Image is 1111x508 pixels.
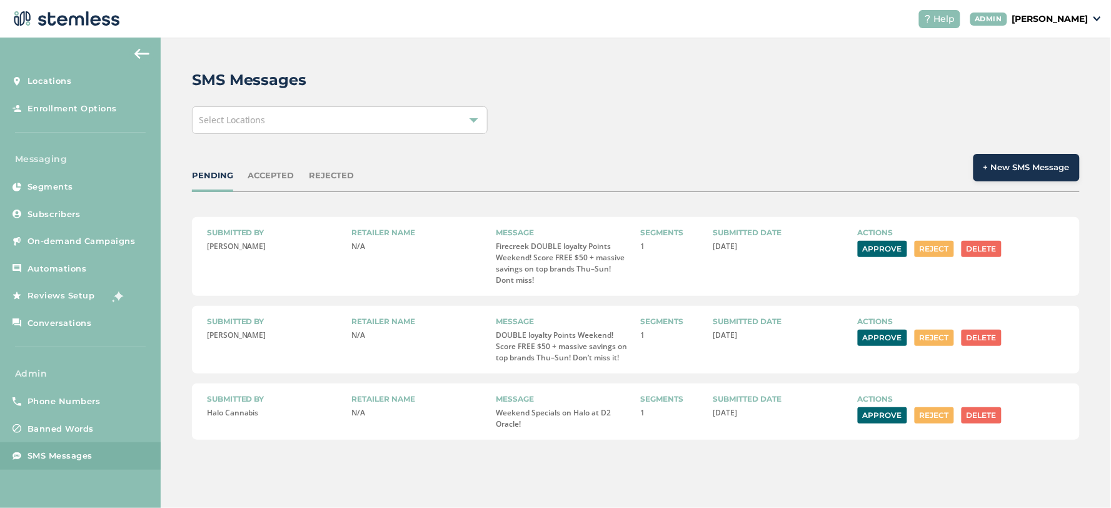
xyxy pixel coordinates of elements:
[641,407,703,419] p: 1
[1012,13,1088,26] p: [PERSON_NAME]
[641,241,703,252] p: 1
[28,235,136,248] span: On-demand Campaigns
[915,241,954,257] button: Reject
[962,407,1002,424] button: Delete
[28,103,117,115] span: Enrollment Options
[713,227,848,238] label: Submitted date
[641,316,703,327] label: Segments
[496,407,630,430] p: Weekend Specials on Halo at D2 Oracle!
[207,316,341,327] label: Submitted by
[496,241,630,286] p: Firecreek DOUBLE loyalty Points Weekend! Score FREE $50 + massive savings on top brands Thu–Sun! ...
[858,394,1065,405] label: Actions
[28,208,81,221] span: Subscribers
[934,13,955,26] span: Help
[351,330,486,341] p: N/A
[496,330,630,363] p: DOUBLE loyalty Points Weekend! Score FREE $50 + massive savings on top brands Thu–Sun! Don’t miss...
[915,330,954,346] button: Reject
[713,330,848,341] p: [DATE]
[199,114,266,126] span: Select Locations
[641,330,703,341] p: 1
[28,317,92,330] span: Conversations
[713,407,848,419] p: [DATE]
[858,241,907,257] button: Approve
[915,407,954,424] button: Reject
[970,13,1008,26] div: ADMIN
[10,6,120,31] img: logo-dark-0685b13c.svg
[28,423,94,435] span: Banned Words
[207,241,341,252] p: [PERSON_NAME]
[28,395,101,408] span: Phone Numbers
[351,394,486,405] label: Retailer name
[309,170,354,182] div: REJECTED
[28,290,95,302] span: Reviews Setup
[713,241,848,252] p: [DATE]
[207,407,341,419] p: Halo Cannabis
[134,49,149,59] img: icon-arrow-back-accent-c549486e.svg
[351,241,486,252] p: N/A
[962,330,1002,346] button: Delete
[858,227,1065,238] label: Actions
[713,316,848,327] label: Submitted date
[351,407,486,419] p: N/A
[351,316,486,327] label: Retailer name
[28,263,87,275] span: Automations
[641,227,703,238] label: Segments
[351,227,486,238] label: Retailer name
[496,394,630,405] label: Message
[973,154,1080,181] button: + New SMS Message
[192,170,233,182] div: PENDING
[641,394,703,405] label: Segments
[962,241,1002,257] button: Delete
[28,450,93,462] span: SMS Messages
[104,283,129,308] img: glitter-stars-b7820f95.gif
[858,316,1065,327] label: Actions
[207,330,341,341] p: [PERSON_NAME]
[1048,448,1111,508] iframe: Chat Widget
[983,161,1070,174] span: + New SMS Message
[713,394,848,405] label: Submitted date
[496,316,630,327] label: Message
[924,15,932,23] img: icon-help-white-03924b79.svg
[858,407,907,424] button: Approve
[248,170,294,182] div: ACCEPTED
[1093,16,1101,21] img: icon_down-arrow-small-66adaf34.svg
[192,69,307,91] h2: SMS Messages
[28,75,72,88] span: Locations
[858,330,907,346] button: Approve
[207,394,341,405] label: Submitted by
[207,227,341,238] label: Submitted by
[496,227,630,238] label: Message
[28,181,73,193] span: Segments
